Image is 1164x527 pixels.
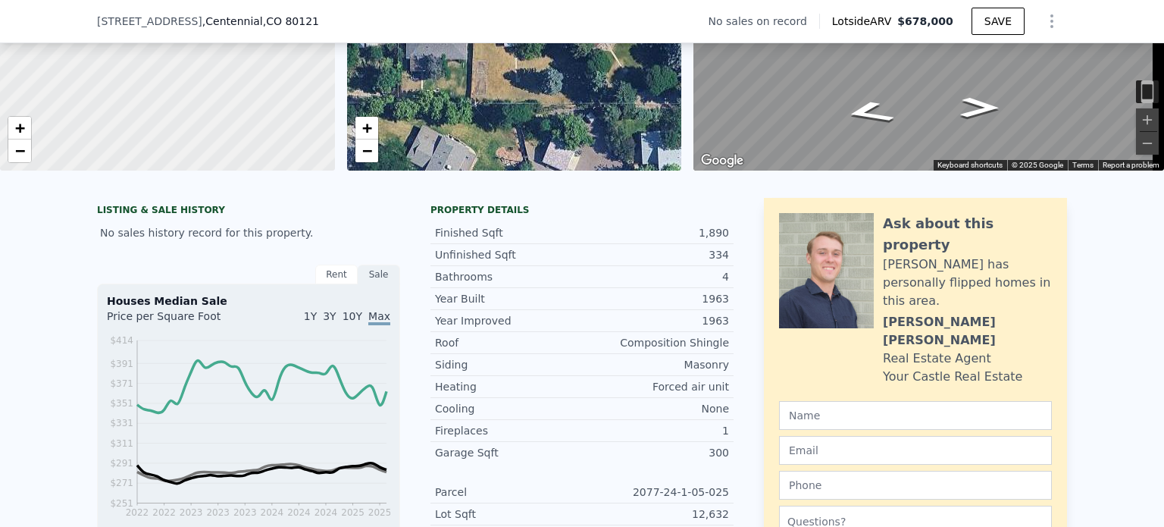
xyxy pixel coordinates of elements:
a: Zoom in [355,117,378,140]
div: [PERSON_NAME] has personally flipped homes in this area. [883,256,1052,310]
tspan: 2024 [287,507,311,518]
img: Google [697,151,747,171]
div: Year Built [435,291,582,306]
span: − [361,141,371,160]
div: Bathrooms [435,269,582,284]
div: Masonry [582,357,729,372]
div: Ask about this property [883,213,1052,256]
a: Zoom out [8,140,31,162]
div: Your Castle Real Estate [883,368,1022,386]
span: , Centennial [202,14,319,29]
div: Real Estate Agent [883,350,991,368]
span: 10Y [343,310,362,322]
div: [PERSON_NAME] [PERSON_NAME] [883,313,1052,350]
span: 1Y [304,310,317,322]
div: Unfinished Sqft [435,247,582,262]
tspan: 2024 [314,507,338,518]
path: Go West, E Lake Way [944,93,1016,122]
div: Cooling [435,401,582,416]
div: None [582,401,729,416]
tspan: $271 [110,478,133,488]
span: , CO 80121 [263,15,319,27]
path: Go Northeast, E Lake Way [823,96,916,130]
span: Lotside ARV [832,14,897,29]
input: Phone [779,471,1052,500]
tspan: 2023 [206,507,230,518]
div: 1963 [582,291,729,306]
button: Zoom out [1136,132,1159,155]
div: Price per Square Foot [107,309,249,333]
div: Sale [358,265,400,284]
div: Roof [435,335,582,350]
button: Toggle motion tracking [1136,80,1159,103]
a: Report a problem [1103,161,1159,169]
div: 1,890 [582,225,729,240]
div: 334 [582,247,729,262]
span: + [15,118,25,137]
span: © 2025 Google [1012,161,1063,169]
tspan: $391 [110,359,133,369]
a: Terms (opens in new tab) [1072,161,1094,169]
div: Rent [315,265,358,284]
span: [STREET_ADDRESS] [97,14,202,29]
div: LISTING & SALE HISTORY [97,204,400,219]
a: Zoom out [355,140,378,162]
tspan: $414 [110,335,133,346]
tspan: $351 [110,398,133,409]
tspan: 2022 [126,507,149,518]
tspan: 2022 [152,507,176,518]
tspan: 2025 [368,507,392,518]
tspan: $251 [110,498,133,509]
tspan: $291 [110,458,133,469]
div: Composition Shingle [582,335,729,350]
div: Forced air unit [582,379,729,394]
div: 12,632 [582,507,729,522]
div: Finished Sqft [435,225,582,240]
input: Email [779,436,1052,465]
tspan: 2024 [261,507,284,518]
div: Year Improved [435,313,582,328]
div: 4 [582,269,729,284]
button: Keyboard shortcuts [937,160,1003,171]
div: Houses Median Sale [107,293,390,309]
tspan: 2023 [233,507,257,518]
tspan: 2025 [341,507,365,518]
div: Garage Sqft [435,445,582,460]
button: SAVE [972,8,1025,35]
input: Name [779,401,1052,430]
div: No sales on record [709,14,819,29]
span: 3Y [323,310,336,322]
tspan: 2023 [180,507,203,518]
div: Lot Sqft [435,507,582,522]
span: Max [368,310,390,325]
a: Zoom in [8,117,31,140]
span: − [15,141,25,160]
tspan: $371 [110,378,133,389]
div: 300 [582,445,729,460]
tspan: $311 [110,438,133,449]
div: Parcel [435,485,582,500]
button: Show Options [1037,6,1067,36]
div: Heating [435,379,582,394]
div: 1 [582,423,729,438]
div: 2077-24-1-05-025 [582,485,729,500]
div: Fireplaces [435,423,582,438]
button: Zoom in [1136,108,1159,131]
span: + [361,118,371,137]
span: $678,000 [897,15,953,27]
div: Property details [430,204,734,216]
div: Siding [435,357,582,372]
div: No sales history record for this property. [97,219,400,246]
a: Open this area in Google Maps (opens a new window) [697,151,747,171]
div: 1963 [582,313,729,328]
tspan: $331 [110,418,133,428]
